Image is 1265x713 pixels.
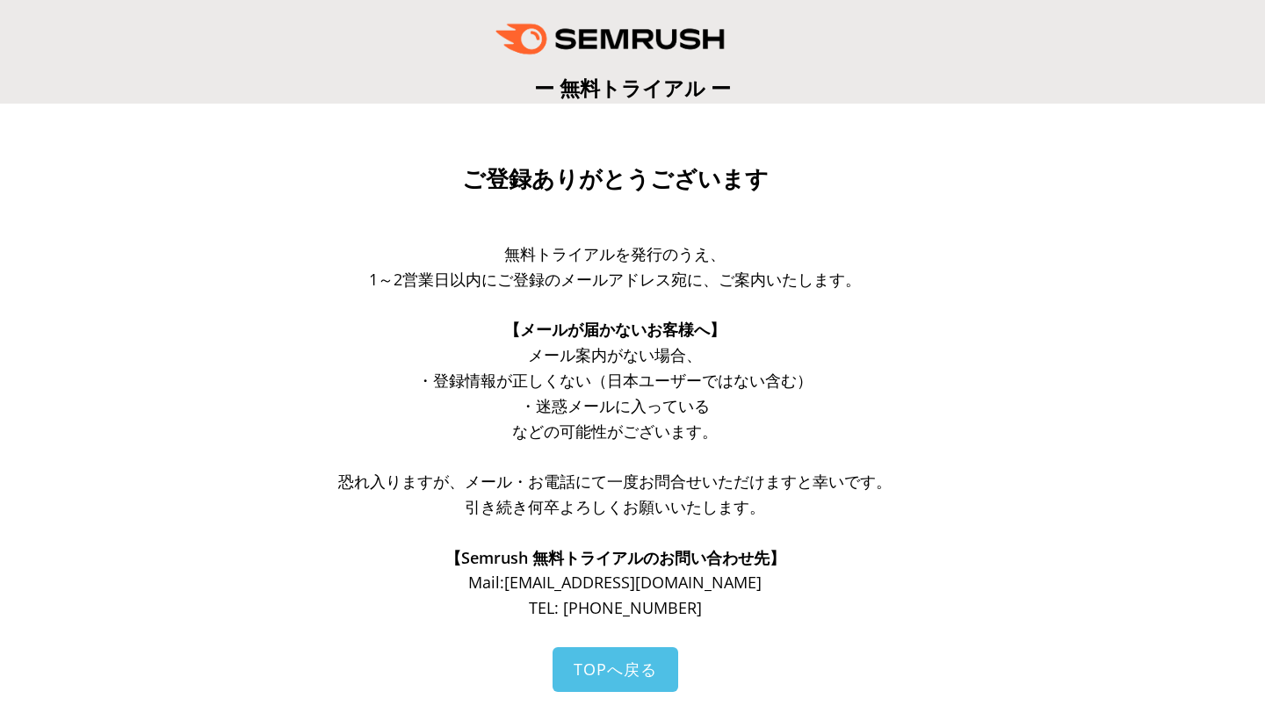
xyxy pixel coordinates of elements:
span: 恐れ入りますが、メール・お電話にて一度お問合せいただけますと幸いです。 [338,471,892,492]
span: ー 無料トライアル ー [534,74,731,102]
span: 【メールが届かないお客様へ】 [504,319,726,340]
span: TOPへ戻る [574,659,657,680]
span: 【Semrush 無料トライアルのお問い合わせ先】 [445,547,785,568]
span: Mail: [EMAIL_ADDRESS][DOMAIN_NAME] [468,572,762,593]
span: などの可能性がございます。 [512,421,718,442]
span: TEL: [PHONE_NUMBER] [529,597,702,618]
span: 1～2営業日以内にご登録のメールアドレス宛に、ご案内いたします。 [369,269,861,290]
span: ・迷惑メールに入っている [520,395,710,416]
span: 引き続き何卒よろしくお願いいたします。 [465,496,765,517]
span: ・登録情報が正しくない（日本ユーザーではない含む） [417,370,813,391]
span: メール案内がない場合、 [528,344,702,365]
a: TOPへ戻る [553,647,678,692]
span: 無料トライアルを発行のうえ、 [504,243,726,264]
span: ご登録ありがとうございます [462,166,769,192]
